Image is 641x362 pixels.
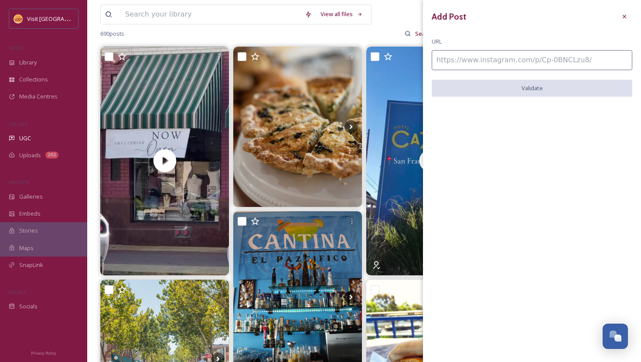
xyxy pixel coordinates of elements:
[9,179,29,186] span: WIDGETS
[19,58,37,67] span: Library
[432,37,442,46] span: URL
[19,134,31,142] span: UGC
[19,193,43,201] span: Galleries
[45,152,58,159] div: 202
[19,302,38,311] span: Socials
[19,244,34,252] span: Maps
[19,75,48,84] span: Collections
[121,5,300,24] input: Search your library
[19,227,38,235] span: Stories
[31,350,56,356] span: Privacy Policy
[9,45,24,51] span: MEDIA
[31,347,56,358] a: Privacy Policy
[19,261,43,269] span: SnapLink
[316,6,367,23] a: View all files
[432,80,632,97] button: Validate
[19,151,41,159] span: Uploads
[19,92,58,101] span: Media Centres
[432,10,466,23] h3: Add Post
[432,50,632,70] input: https://www.instagram.com/p/Cp-0BNCLzu8/
[27,14,95,23] span: Visit [GEOGRAPHIC_DATA]
[100,47,229,275] img: thumbnail
[366,47,495,275] img: thumbnail
[100,47,229,275] video: New & unique shops in Downtown Lodi. #lodica #downtownlodi #shoplodi
[14,14,23,23] img: Square%20Social%20Visit%20Lodi.png
[366,47,495,275] video: 🌙✨ Escape to elegance in the heart of San Francisco ✨🌙 from chic interiors to breathtaking city v...
[100,30,124,38] span: 690 posts
[603,324,628,349] button: Open Chat
[411,25,439,42] input: Search
[9,289,26,295] span: SOCIALS
[9,121,27,127] span: COLLECT
[233,47,362,207] img: Begin your mornings at Maison Lodi with a taste of wine country luxury. Enjoy a gourmet breakfast...
[19,210,41,218] span: Embeds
